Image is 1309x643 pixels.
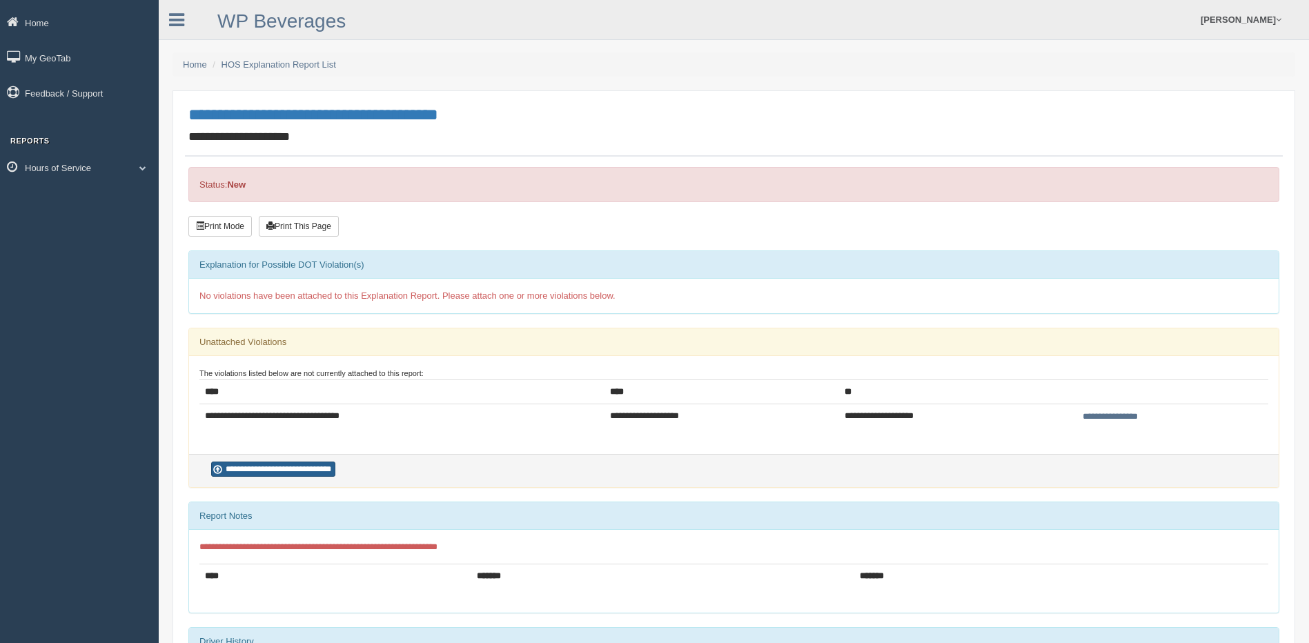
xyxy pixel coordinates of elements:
[217,10,346,32] a: WP Beverages
[259,216,339,237] button: Print This Page
[189,502,1279,530] div: Report Notes
[188,216,252,237] button: Print Mode
[188,167,1279,202] div: Status:
[199,369,424,377] small: The violations listed below are not currently attached to this report:
[199,290,616,301] span: No violations have been attached to this Explanation Report. Please attach one or more violations...
[183,59,207,70] a: Home
[227,179,246,190] strong: New
[189,251,1279,279] div: Explanation for Possible DOT Violation(s)
[222,59,336,70] a: HOS Explanation Report List
[189,328,1279,356] div: Unattached Violations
